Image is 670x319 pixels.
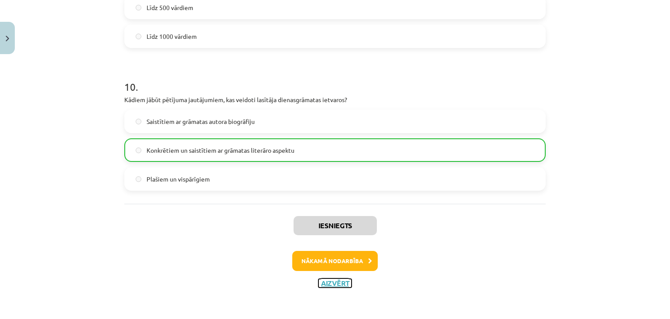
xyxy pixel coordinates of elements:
input: Līdz 1000 vārdiem [136,34,141,39]
span: Plašiem un vispārīgiem [147,175,210,184]
input: Saistītiem ar grāmatas autora biogrāfiju [136,119,141,124]
p: Kādiem jābūt pētījuma jautājumiem, kas veidoti lasītāja dienasgrāmatas ietvaros? [124,95,546,104]
span: Līdz 500 vārdiem [147,3,193,12]
span: Konkrētiem un saistītiem ar grāmatas literāro aspektu [147,146,294,155]
button: Nākamā nodarbība [292,251,378,271]
input: Plašiem un vispārīgiem [136,176,141,182]
img: icon-close-lesson-0947bae3869378f0d4975bcd49f059093ad1ed9edebbc8119c70593378902aed.svg [6,36,9,41]
span: Līdz 1000 vārdiem [147,32,197,41]
input: Līdz 500 vārdiem [136,5,141,10]
h1: 10 . [124,65,546,93]
button: Iesniegts [294,216,377,235]
input: Konkrētiem un saistītiem ar grāmatas literāro aspektu [136,147,141,153]
button: Aizvērt [318,279,352,288]
span: Saistītiem ar grāmatas autora biogrāfiju [147,117,255,126]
